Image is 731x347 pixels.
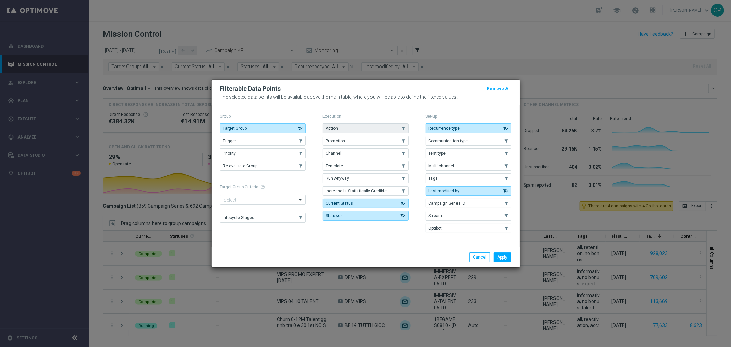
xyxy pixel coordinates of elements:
span: Recurrence type [429,126,460,131]
button: Test type [426,148,511,158]
button: Current Status [323,199,409,208]
span: Communication type [429,139,468,143]
h2: Filterable Data Points [220,85,281,93]
button: Tags [426,173,511,183]
button: Action [323,123,409,133]
p: Execution [323,113,409,119]
span: Campaign Series ID [429,201,466,206]
span: Channel [326,151,342,156]
span: Trigger [223,139,236,143]
button: Channel [323,148,409,158]
button: Stream [426,211,511,220]
h1: Target Group Criteria [220,184,306,189]
span: Statuses [326,213,343,218]
span: Multi-channel [429,164,454,168]
button: Lifecycle Stages [220,213,306,223]
button: Statuses [323,211,409,220]
button: Run Anyway [323,173,409,183]
span: Current Status [326,201,353,206]
span: Action [326,126,338,131]
button: Cancel [469,252,490,262]
span: Run Anyway [326,176,349,181]
button: Re-evaluate Group [220,161,306,171]
span: Priority [223,151,236,156]
button: Trigger [220,136,306,146]
p: The selected data points will be available above the main table, where you will be able to define... [220,94,511,100]
span: Increase Is Statistically Credible [326,189,387,193]
button: Campaign Series ID [426,199,511,208]
button: Remove All [487,85,511,93]
p: Group [220,113,306,119]
span: Lifecycle Stages [223,215,255,220]
button: Template [323,161,409,171]
span: help_outline [261,184,266,189]
button: Last modified by [426,186,511,196]
button: Priority [220,148,306,158]
button: Target Group [220,123,306,133]
span: Last modified by [429,189,460,193]
button: Promotion [323,136,409,146]
span: Tags [429,176,438,181]
span: Template [326,164,343,168]
button: Multi-channel [426,161,511,171]
span: Promotion [326,139,345,143]
span: Test type [429,151,446,156]
button: Communication type [426,136,511,146]
button: Recurrence type [426,123,511,133]
span: Re-evaluate Group [223,164,258,168]
button: Increase Is Statistically Credible [323,186,409,196]
button: Apply [494,252,511,262]
button: Optibot [426,224,511,233]
span: Stream [429,213,442,218]
span: Optibot [429,226,442,231]
p: Set-up [426,113,511,119]
span: Target Group [223,126,247,131]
